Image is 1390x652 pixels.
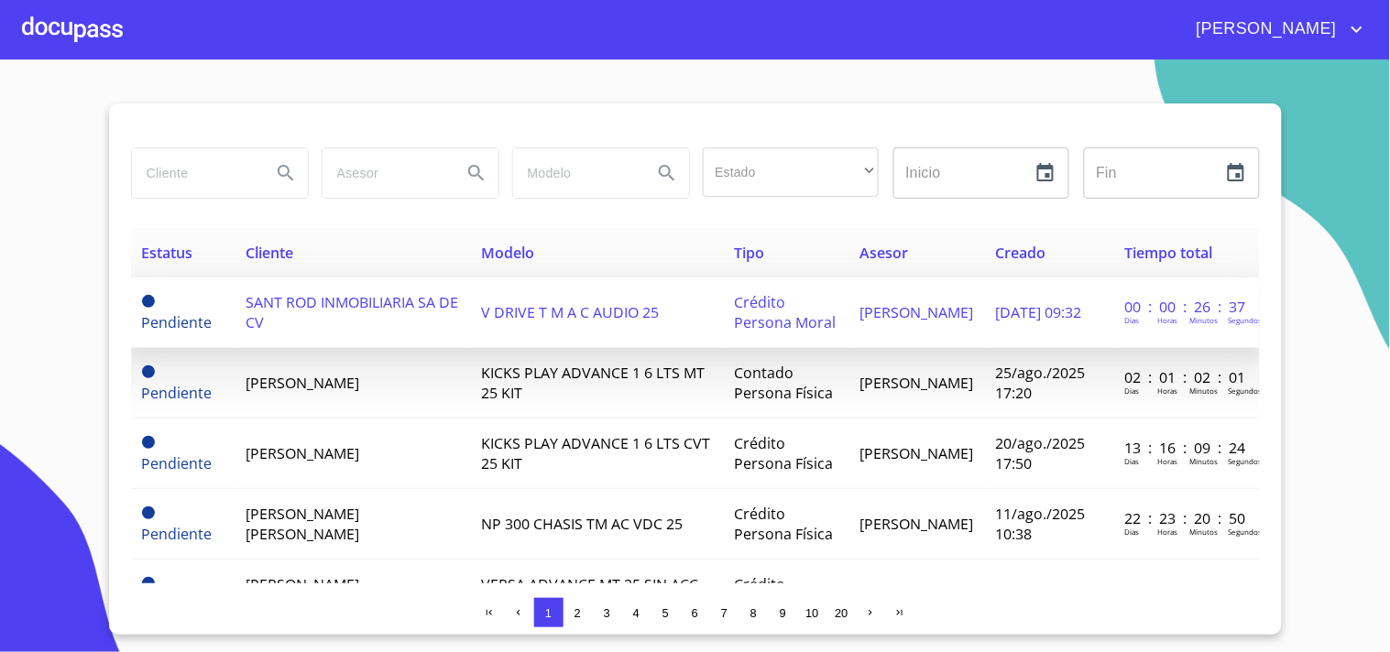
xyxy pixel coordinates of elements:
[1124,527,1139,537] p: Dias
[633,606,640,620] span: 4
[534,598,564,627] button: 1
[860,514,974,534] span: [PERSON_NAME]
[1124,367,1248,387] p: 02 : 01 : 02 : 01
[860,373,974,393] span: [PERSON_NAME]
[1189,315,1218,325] p: Minutos
[246,373,359,393] span: [PERSON_NAME]
[860,443,974,463] span: [PERSON_NAME]
[264,151,308,195] button: Search
[142,295,155,308] span: Pendiente
[1183,15,1368,44] button: account of current user
[735,292,837,332] span: Crédito Persona Moral
[1228,386,1262,396] p: Segundos
[1228,527,1262,537] p: Segundos
[996,433,1086,473] span: 20/ago./2025 17:50
[323,148,447,198] input: search
[246,292,458,332] span: SANT ROD INMOBILIARIA SA DE CV
[481,574,704,614] span: VERSA ADVANCE MT 25 SIN ACC VERSA ADVANCE CVT 25 SIN ACC
[1124,456,1139,466] p: Dias
[142,383,213,403] span: Pendiente
[622,598,651,627] button: 4
[564,598,593,627] button: 2
[662,606,669,620] span: 5
[721,606,728,620] span: 7
[1157,527,1177,537] p: Horas
[835,606,848,620] span: 20
[1189,456,1218,466] p: Minutos
[142,365,155,378] span: Pendiente
[645,151,689,195] button: Search
[1157,456,1177,466] p: Horas
[860,243,909,263] span: Asesor
[1124,243,1212,263] span: Tiempo total
[142,436,155,449] span: Pendiente
[1189,527,1218,537] p: Minutos
[454,151,498,195] button: Search
[996,363,1086,403] span: 25/ago./2025 17:20
[246,504,359,544] span: [PERSON_NAME] [PERSON_NAME]
[1124,315,1139,325] p: Dias
[735,363,834,403] span: Contado Persona Física
[1124,386,1139,396] p: Dias
[735,243,765,263] span: Tipo
[142,577,155,590] span: Pendiente
[703,147,879,197] div: ​
[750,606,757,620] span: 8
[1183,15,1346,44] span: [PERSON_NAME]
[1189,386,1218,396] p: Minutos
[1124,438,1248,458] p: 13 : 16 : 09 : 24
[142,312,213,332] span: Pendiente
[735,574,834,614] span: Crédito Persona Física
[481,433,710,473] span: KICKS PLAY ADVANCE 1 6 LTS CVT 25 KIT
[246,443,359,463] span: [PERSON_NAME]
[481,363,705,403] span: KICKS PLAY ADVANCE 1 6 LTS MT 25 KIT
[692,606,698,620] span: 6
[481,302,659,322] span: V DRIVE T M A C AUDIO 25
[798,598,827,627] button: 10
[593,598,622,627] button: 3
[142,506,155,519] span: Pendiente
[1124,297,1248,317] p: 00 : 00 : 26 : 37
[1124,508,1248,528] p: 22 : 23 : 20 : 50
[710,598,739,627] button: 7
[739,598,769,627] button: 8
[142,243,193,263] span: Estatus
[481,514,683,534] span: NP 300 CHASIS TM AC VDC 25
[860,302,974,322] span: [PERSON_NAME]
[142,524,213,544] span: Pendiente
[604,606,610,620] span: 3
[996,243,1046,263] span: Creado
[735,433,834,473] span: Crédito Persona Física
[996,302,1082,322] span: [DATE] 09:32
[1124,579,1248,599] p: 34 : 23 : 42 : 25
[780,606,786,620] span: 9
[1157,386,1177,396] p: Horas
[651,598,681,627] button: 5
[545,606,552,620] span: 1
[1228,456,1262,466] p: Segundos
[132,148,257,198] input: search
[142,453,213,473] span: Pendiente
[246,243,293,263] span: Cliente
[1157,315,1177,325] p: Horas
[513,148,638,198] input: search
[769,598,798,627] button: 9
[805,606,818,620] span: 10
[246,574,359,614] span: [PERSON_NAME] [PERSON_NAME]
[1228,315,1262,325] p: Segundos
[827,598,857,627] button: 20
[481,243,534,263] span: Modelo
[681,598,710,627] button: 6
[996,504,1086,544] span: 11/ago./2025 10:38
[735,504,834,544] span: Crédito Persona Física
[575,606,581,620] span: 2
